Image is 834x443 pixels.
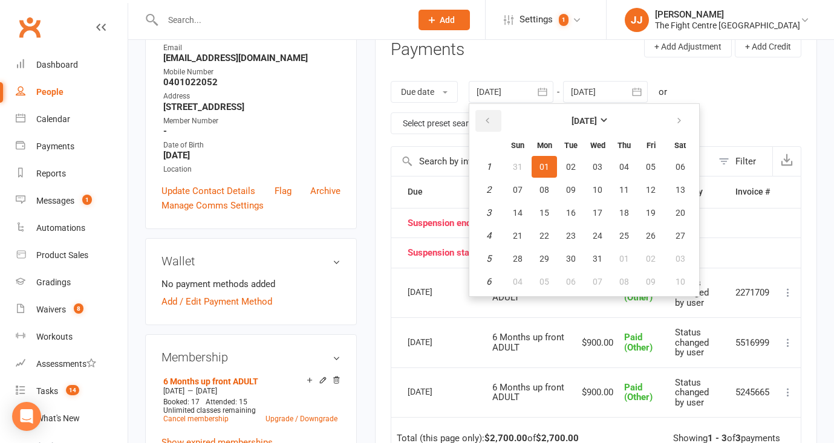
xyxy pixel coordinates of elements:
small: Sunday [511,141,524,150]
em: 3 [486,207,491,218]
em: 2 [486,184,491,195]
div: Location [163,164,340,175]
span: Status changed by user [675,377,709,408]
a: Tasks 14 [16,378,128,405]
div: or [659,85,667,99]
em: 1 [486,161,491,172]
button: 08 [532,179,557,201]
span: 06 [566,277,576,286]
span: [DATE] [163,387,184,395]
td: 5516999 [730,317,775,367]
button: 30 [558,248,584,270]
button: 12 [638,179,663,201]
span: 01 [539,162,549,172]
span: 07 [513,185,523,195]
span: 20 [676,208,685,218]
span: Unlimited classes remaining [163,406,256,415]
td: $900.00 [576,317,619,367]
span: 22 [539,231,549,241]
input: Search... [159,11,403,28]
th: Invoice # [730,176,775,207]
button: 04 [505,271,530,293]
div: Mobile Number [163,66,340,78]
span: 8 [74,303,83,314]
div: Date of Birth [163,140,340,151]
div: Member Number [163,115,340,127]
span: 05 [646,162,656,172]
span: 06 [676,162,685,172]
span: 04 [619,162,629,172]
div: Assessments [36,359,96,369]
span: 10 [593,185,602,195]
a: Update Contact Details [161,184,255,198]
small: Monday [537,141,552,150]
div: Calendar [36,114,70,124]
button: 26 [638,225,663,247]
button: 03 [665,248,696,270]
button: 27 [665,225,696,247]
div: JJ [625,8,649,32]
strong: [STREET_ADDRESS] [163,102,340,112]
span: 27 [676,231,685,241]
span: 08 [619,277,629,286]
span: Booked: 17 [163,398,200,406]
a: Flag [275,184,292,198]
div: [PERSON_NAME] [655,9,800,20]
span: 11 [619,185,629,195]
div: The Fight Centre [GEOGRAPHIC_DATA] [655,20,800,31]
div: Tasks [36,386,58,396]
span: 01 [619,254,629,264]
div: Automations [36,223,85,233]
a: Messages 1 [16,187,128,215]
span: 24 [593,231,602,241]
span: 14 [66,385,79,395]
button: 16 [558,202,584,224]
button: Filter [712,147,772,176]
button: 06 [665,156,696,178]
a: Assessments [16,351,128,378]
span: 21 [513,231,523,241]
small: Friday [647,141,656,150]
div: — [160,386,340,396]
div: Waivers [36,305,66,314]
button: 01 [532,156,557,178]
div: Filter [735,154,756,169]
strong: 0401022052 [163,77,340,88]
span: 05 [539,277,549,286]
button: 06 [558,271,584,293]
button: 17 [585,202,610,224]
a: Cancel membership [163,415,229,423]
a: Payments [16,133,128,160]
span: 12 [646,185,656,195]
strong: [EMAIL_ADDRESS][DOMAIN_NAME] [163,53,340,63]
strong: - [163,126,340,137]
h3: Payments [391,40,464,59]
button: 31 [585,248,610,270]
div: Workouts [36,332,73,341]
a: Gradings [16,269,128,296]
h3: Membership [161,351,340,364]
span: 02 [566,162,576,172]
button: 25 [611,225,637,247]
div: Open Intercom Messenger [12,402,41,431]
div: [DATE] [408,332,463,351]
em: 4 [486,230,491,241]
div: Reports [36,169,66,178]
button: 08 [611,271,637,293]
td: $900.00 [576,367,619,418]
button: 29 [532,248,557,270]
button: + Add Credit [735,36,801,57]
a: People [16,79,128,106]
td: 5245665 [730,367,775,418]
div: [DATE] [408,282,463,301]
span: 09 [566,185,576,195]
span: 6 Months up front ADULT [492,332,564,353]
a: Archive [310,184,340,198]
button: 05 [638,156,663,178]
button: 13 [665,179,696,201]
small: Tuesday [564,141,578,150]
span: 13 [676,185,685,195]
span: Suspension ends: [408,218,486,228]
div: Product Sales [36,250,88,260]
a: Automations [16,215,128,242]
